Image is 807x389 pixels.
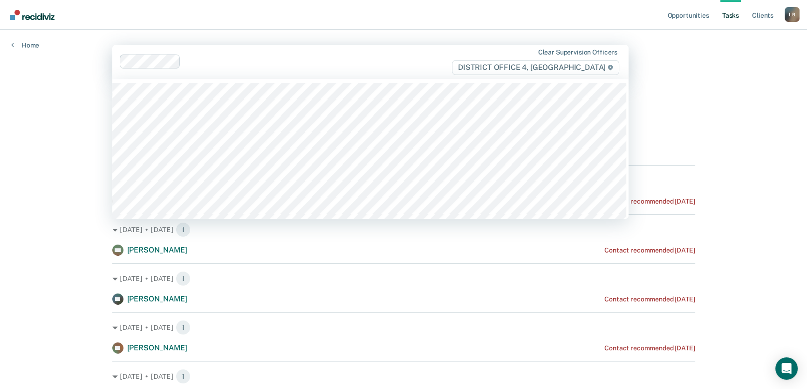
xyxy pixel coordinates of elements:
div: Clear supervision officers [538,48,617,56]
span: 1 [176,271,191,286]
div: Contact recommended [DATE] [604,295,695,303]
span: DISTRICT OFFICE 4, [GEOGRAPHIC_DATA] [452,60,619,75]
span: 1 [176,222,191,237]
span: [PERSON_NAME] [127,294,187,303]
img: Recidiviz [10,10,55,20]
a: Home [11,41,39,49]
div: [DATE] • [DATE] 1 [112,369,695,384]
div: [DATE] • [DATE] 1 [112,271,695,286]
div: Contact recommended [DATE] [604,198,695,205]
div: Contact recommended [DATE] [604,344,695,352]
div: L B [785,7,800,22]
div: Contact recommended [DATE] [604,246,695,254]
div: Open Intercom Messenger [775,357,798,380]
button: Profile dropdown button [785,7,800,22]
span: [PERSON_NAME] [127,246,187,254]
div: [DATE] • [DATE] 1 [112,320,695,335]
span: 1 [176,320,191,335]
div: [DATE] • [DATE] 1 [112,222,695,237]
span: 1 [176,369,191,384]
span: [PERSON_NAME] [127,343,187,352]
